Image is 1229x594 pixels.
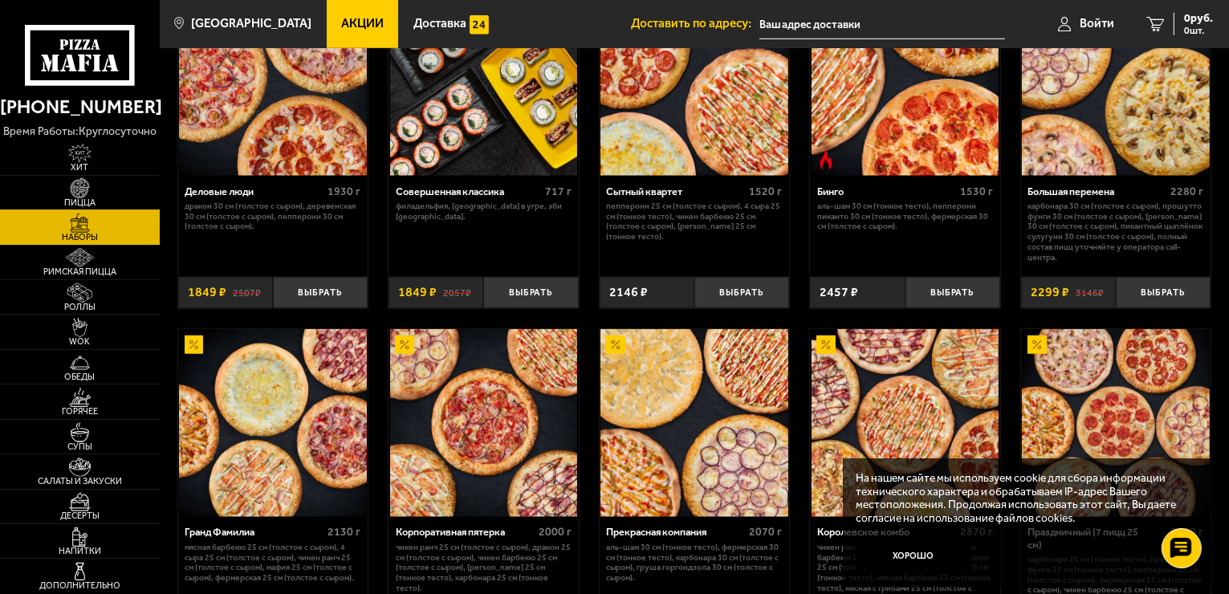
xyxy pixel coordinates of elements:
p: Аль-Шам 30 см (тонкое тесто), Фермерская 30 см (тонкое тесто), Карбонара 30 см (толстое с сыром),... [606,543,782,584]
img: Прекрасная компания [600,329,788,517]
p: Пепперони 25 см (толстое с сыром), 4 сыра 25 см (тонкое тесто), Чикен Барбекю 25 см (толстое с сы... [606,201,782,242]
div: Королевское комбо [817,526,956,538]
div: Корпоративная пятерка [396,526,535,538]
span: 1930 г [328,185,360,198]
span: Акции [341,18,384,30]
span: 1530 г [960,185,993,198]
s: 3146 ₽ [1076,286,1104,299]
a: АкционныйПраздничный (7 пицц 25 см) [1021,329,1211,517]
img: Королевское комбо [812,329,999,517]
button: Выбрать [483,277,578,308]
button: Выбрать [273,277,368,308]
div: Прекрасная компания [606,526,745,538]
span: 2457 ₽ [820,286,858,299]
button: Выбрать [1116,277,1211,308]
input: Ваш адрес доставки [759,10,1005,39]
img: Акционный [816,336,836,355]
button: Выбрать [694,277,789,308]
span: 2280 г [1171,185,1204,198]
div: Деловые люди [185,185,324,197]
img: Акционный [606,336,625,355]
img: 15daf4d41897b9f0e9f617042186c801.svg [470,15,489,35]
span: Войти [1080,18,1114,30]
a: АкционныйКорпоративная пятерка [389,329,579,517]
span: 1849 ₽ [188,286,226,299]
span: 2070 г [750,525,783,539]
img: Праздничный (7 пицц 25 см) [1022,329,1210,517]
img: Акционный [185,336,204,355]
span: 2299 ₽ [1031,286,1069,299]
span: Доставить по адресу: [631,18,759,30]
p: Аль-Шам 30 см (тонкое тесто), Пепперони Пиканто 30 см (тонкое тесто), Фермерская 30 см (толстое с... [817,201,993,232]
p: Дракон 30 см (толстое с сыром), Деревенская 30 см (толстое с сыром), Пепперони 30 см (толстое с с... [185,201,360,232]
a: АкционныйПрекрасная компания [600,329,790,517]
span: 1849 ₽ [398,286,437,299]
span: 2146 ₽ [609,286,648,299]
span: 0 руб. [1184,13,1213,24]
p: Мясная Барбекю 25 см (толстое с сыром), 4 сыра 25 см (толстое с сыром), Чикен Ранч 25 см (толстое... [185,543,360,584]
span: [GEOGRAPHIC_DATA] [191,18,311,30]
button: Хорошо [856,537,971,576]
span: Доставка [413,18,466,30]
a: АкционныйКоролевское комбо [810,329,1000,517]
div: Совершенная классика [396,185,541,197]
img: Корпоративная пятерка [390,329,578,517]
p: Чикен Ранч 25 см (толстое с сыром), Дракон 25 см (толстое с сыром), Чикен Барбекю 25 см (толстое ... [396,543,572,594]
span: 1520 г [750,185,783,198]
button: Выбрать [905,277,1000,308]
div: Гранд Фамилиа [185,526,324,538]
p: Карбонара 30 см (толстое с сыром), Прошутто Фунги 30 см (толстое с сыром), [PERSON_NAME] 30 см (т... [1028,201,1203,263]
span: 0 шт. [1184,26,1213,35]
img: Акционный [1028,336,1047,355]
s: 2507 ₽ [233,286,261,299]
p: На нашем сайте мы используем cookie для сбора информации технического характера и обрабатываем IP... [856,471,1189,524]
s: 2057 ₽ [443,286,471,299]
img: Гранд Фамилиа [179,329,367,517]
div: Большая перемена [1028,185,1166,197]
span: 2000 г [539,525,572,539]
span: 717 г [545,185,572,198]
p: Филадельфия, [GEOGRAPHIC_DATA] в угре, Эби [GEOGRAPHIC_DATA]. [396,201,572,222]
span: 2130 г [328,525,360,539]
img: Острое блюдо [816,150,836,169]
div: Бинго [817,185,956,197]
div: Сытный квартет [606,185,745,197]
a: АкционныйГранд Фамилиа [178,329,368,517]
img: Акционный [395,336,414,355]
